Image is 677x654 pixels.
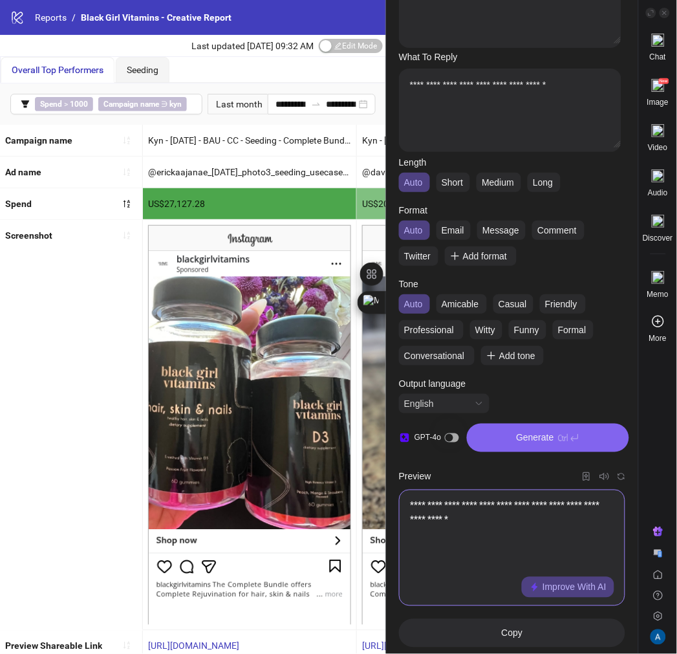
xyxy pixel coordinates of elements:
div: US$27,127.28 [143,188,356,219]
div: @erickaajanae_[DATE]_photo3_seeding_usecase_CompleteBundle_blackgirlvitamins.jpg [143,157,356,188]
b: Preview Shareable Link [5,641,102,651]
div: Last month [208,94,268,114]
button: Spend > 1000Campaign name ∋ kyn [10,94,202,114]
b: Ad name [5,167,41,177]
span: filter [21,100,30,109]
a: Reports [32,10,69,25]
span: sort-ascending [122,168,131,177]
span: Overall Top Performers [12,65,103,75]
div: US$20,049.78 [357,188,570,219]
div: Kyn - [DATE] - BAU - CC - Seeding - Complete Bundle Page [143,125,356,156]
span: sort-ascending [122,231,131,240]
b: Spend [40,100,62,109]
span: > [35,97,93,111]
span: to [311,99,321,109]
span: ∋ [98,97,187,111]
span: Seeding [127,65,158,75]
div: @daviniarjames_[DATE]_photo1_seeding_unboxing_CompleteBundle_blackgirlvitamins.jpg [357,157,570,188]
div: Kyn - [DATE] - BAU - CC - Seeding - Complete Bundle Page [357,125,570,156]
img: Screenshot 120221750450440386 [362,225,565,624]
a: [URL][DOMAIN_NAME] [362,641,453,651]
img: Screenshot 120221750562080386 [148,225,351,624]
b: Campaign name [5,135,72,146]
b: Screenshot [5,230,52,241]
span: Last updated [DATE] 09:32 AM [191,41,314,51]
a: [URL][DOMAIN_NAME] [148,641,239,651]
b: kyn [169,100,182,109]
b: 1000 [70,100,88,109]
b: Campaign name [103,100,159,109]
span: sort-ascending [122,136,131,145]
b: Spend [5,199,32,209]
span: sort-ascending [122,641,131,650]
span: swap-right [311,99,321,109]
li: / [72,10,76,25]
span: sort-descending [122,199,131,208]
span: Black Girl Vitamins - Creative Report [81,12,231,23]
